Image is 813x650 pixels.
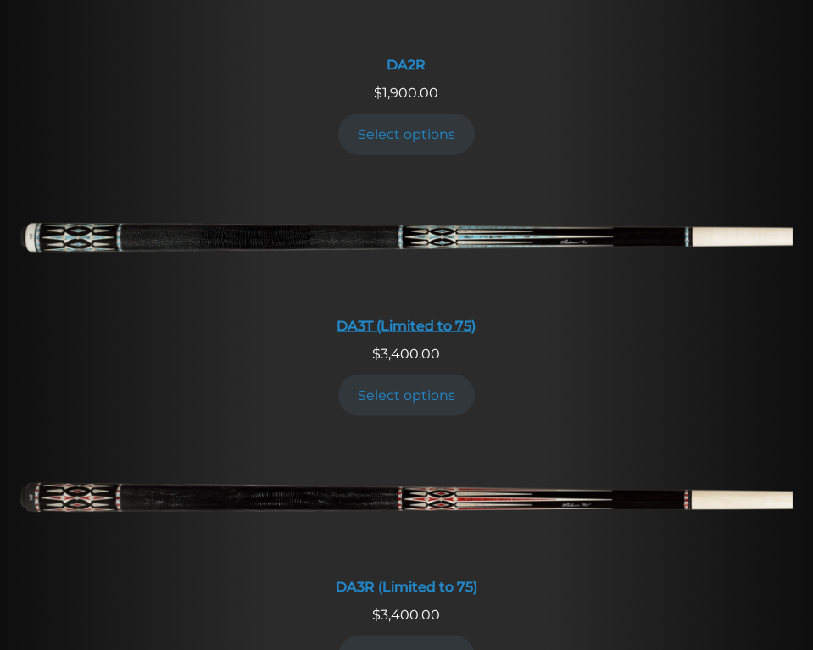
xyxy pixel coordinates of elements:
a: Add to cart: “DA2R” [338,114,476,155]
div: DA3T (Limited to 75) [20,318,793,334]
div: DA3R (Limited to 75) [20,579,793,595]
span: 3,400.00 [373,607,441,623]
img: DA3T (Limited to 75) [20,179,793,308]
span: 3,400.00 [373,346,441,362]
span: $ [375,85,383,101]
span: 1,900.00 [375,85,439,101]
div: DA2R [20,57,793,73]
span: $ [373,607,381,623]
span: $ [373,346,381,362]
a: DA3T (Limited to 75) DA3T (Limited to 75) [20,179,793,344]
a: Add to cart: “DA3T (Limited to 75)” [338,375,476,416]
a: DA3R (Limited to 75) DA3R (Limited to 75) [20,440,793,605]
img: DA3R (Limited to 75) [20,440,793,569]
